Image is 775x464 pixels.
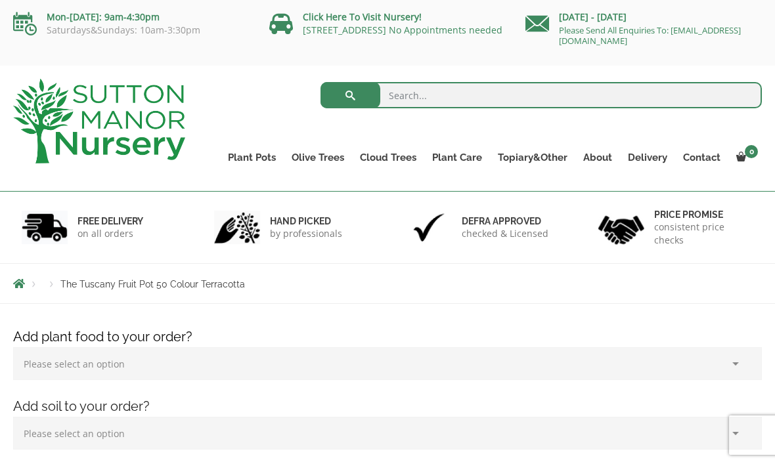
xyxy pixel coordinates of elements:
img: 1.jpg [22,211,68,244]
a: Olive Trees [284,148,352,167]
a: Click Here To Visit Nursery! [303,11,422,23]
p: Saturdays&Sundays: 10am-3:30pm [13,25,250,35]
a: About [575,148,620,167]
a: Please Send All Enquiries To: [EMAIL_ADDRESS][DOMAIN_NAME] [559,24,741,47]
a: 0 [728,148,762,167]
h6: Defra approved [462,215,548,227]
span: The Tuscany Fruit Pot 50 Colour Terracotta [60,279,245,289]
img: logo [13,79,185,163]
h4: Add soil to your order? [3,396,772,417]
a: Contact [675,148,728,167]
h4: Add plant food to your order? [3,327,772,347]
p: [DATE] - [DATE] [525,9,762,25]
h6: Price promise [654,209,754,221]
h6: FREE DELIVERY [77,215,143,227]
a: [STREET_ADDRESS] No Appointments needed [303,24,502,36]
nav: Breadcrumbs [13,278,762,289]
a: Plant Care [424,148,490,167]
a: Delivery [620,148,675,167]
img: 2.jpg [214,211,260,244]
p: on all orders [77,227,143,240]
a: Topiary&Other [490,148,575,167]
p: by professionals [270,227,342,240]
img: 3.jpg [406,211,452,244]
input: Search... [321,82,763,108]
img: 4.jpg [598,207,644,247]
p: Mon-[DATE]: 9am-4:30pm [13,9,250,25]
a: Cloud Trees [352,148,424,167]
p: checked & Licensed [462,227,548,240]
p: consistent price checks [654,221,754,247]
span: 0 [745,145,758,158]
a: Plant Pots [220,148,284,167]
h6: hand picked [270,215,342,227]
